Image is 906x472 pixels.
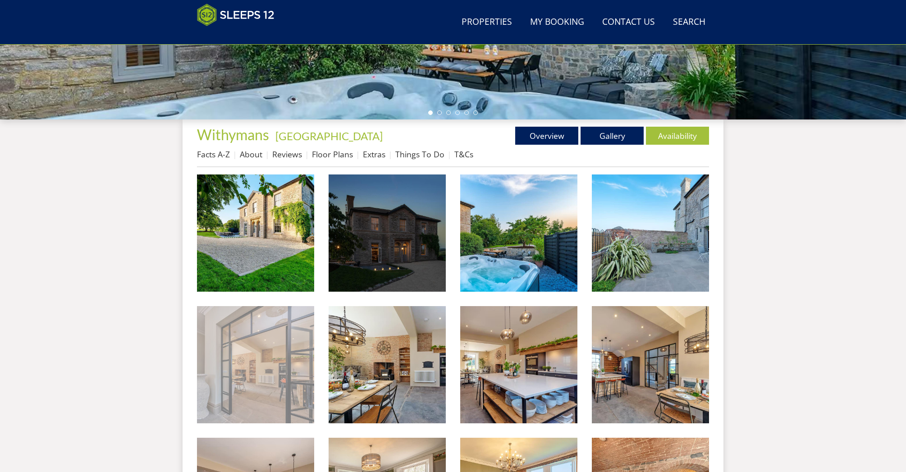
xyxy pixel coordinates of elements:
[312,149,353,160] a: Floor Plans
[592,306,709,423] img: Withymans - On-trend interiors bring style to your group stay
[272,129,383,142] span: -
[515,127,578,145] a: Overview
[197,126,269,143] span: Withymans
[197,174,314,292] img: Withymans - Large group holiday house with a hot tub In Somerset
[581,127,644,145] a: Gallery
[395,149,444,160] a: Things To Do
[460,306,577,423] img: Withymans - A great place to stay for birthdays and anniversaries with your nearest and dearest
[458,12,516,32] a: Properties
[329,174,446,292] img: Withymans - Dog friendly holidays in Somerset for up to 14 guests
[329,306,446,423] img: Withymans - The large kitchen-dining room is perfect for happy gatherings
[363,149,385,160] a: Extras
[592,174,709,292] img: Withymans - Enjoy morning coffee in the courtyard at the back of the house
[454,149,473,160] a: T&Cs
[646,127,709,145] a: Availability
[197,149,230,160] a: Facts A-Z
[669,12,709,32] a: Search
[240,149,262,160] a: About
[526,12,588,32] a: My Booking
[192,32,287,39] iframe: Customer reviews powered by Trustpilot
[272,149,302,160] a: Reviews
[460,174,577,292] img: Withymans - Sleeps 12+2, with a private hot tub
[197,306,314,423] img: Withymans - Modern interiors and original character combine in this large group holiday house
[197,4,275,26] img: Sleeps 12
[275,129,383,142] a: [GEOGRAPHIC_DATA]
[599,12,659,32] a: Contact Us
[197,126,272,143] a: Withymans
